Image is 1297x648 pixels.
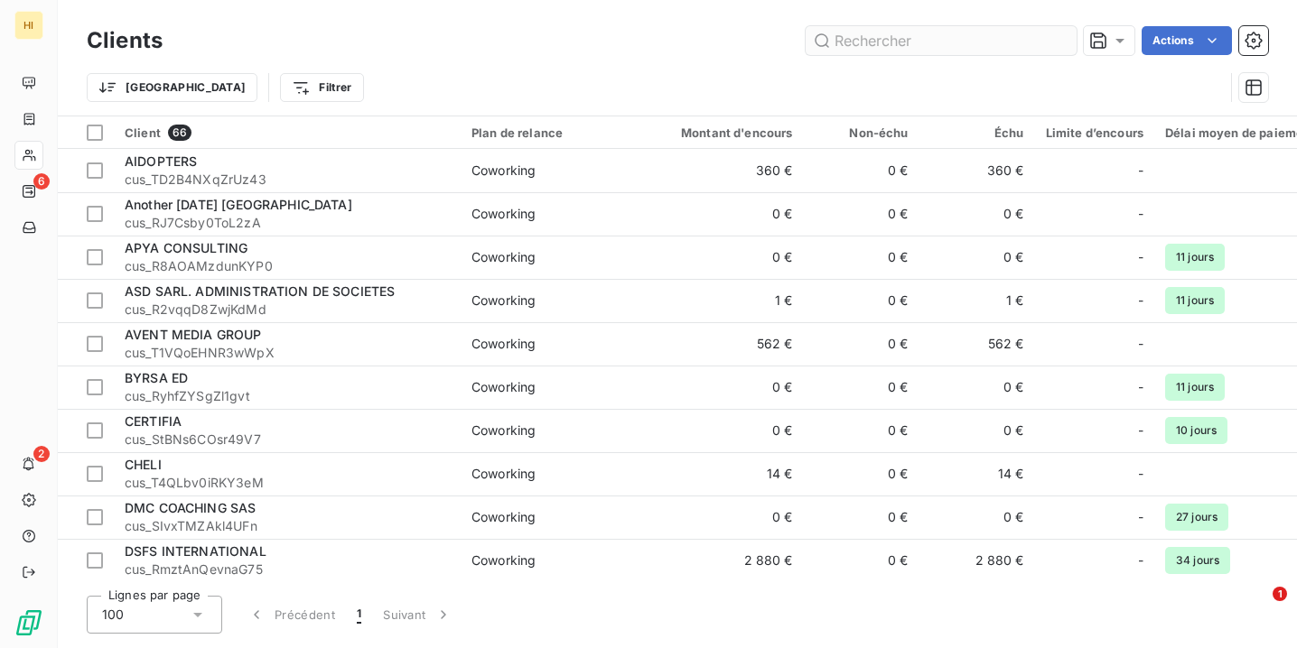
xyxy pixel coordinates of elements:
span: BYRSA ED [125,370,188,385]
div: Coworking [471,292,536,310]
div: Coworking [471,162,536,180]
button: Filtrer [280,73,363,102]
span: 1 [357,606,361,624]
button: Actions [1142,26,1232,55]
span: 6 [33,173,50,190]
span: - [1138,292,1143,310]
button: [GEOGRAPHIC_DATA] [87,73,257,102]
td: 2 880 € [648,539,804,582]
div: Échu [930,125,1024,140]
iframe: Intercom live chat [1236,587,1279,630]
span: 27 jours [1165,504,1228,531]
span: cus_T4QLbv0iRKY3eM [125,474,450,492]
td: 1 € [648,279,804,322]
td: 0 € [804,539,919,582]
span: - [1138,248,1143,266]
span: DSFS INTERNATIONAL [125,543,266,559]
td: 360 € [648,149,804,192]
span: cus_RmztAnQevnaG75 [125,560,450,579]
span: - [1138,335,1143,353]
td: 0 € [919,192,1035,236]
span: Another [DATE] [GEOGRAPHIC_DATA] [125,197,352,212]
span: 11 jours [1165,287,1225,314]
button: 1 [346,596,372,634]
td: 1 € [919,279,1035,322]
td: 0 € [804,279,919,322]
span: cus_TD2B4NXqZrUz43 [125,171,450,189]
span: 66 [168,125,191,141]
td: 0 € [804,495,919,539]
button: Précédent [237,596,346,634]
span: 1 [1273,587,1287,601]
span: - [1138,508,1143,526]
div: Coworking [471,508,536,526]
img: Logo LeanPay [14,608,43,637]
div: Non-échu [815,125,909,140]
td: 0 € [804,366,919,409]
span: 100 [102,606,124,624]
div: Coworking [471,421,536,440]
div: Coworking [471,551,536,569]
td: 0 € [804,149,919,192]
span: Client [125,125,161,140]
span: cus_R8AOAMzdunKYP0 [125,257,450,275]
span: cus_StBNs6COsr49V7 [125,430,450,449]
span: DMC COACHING SAS [125,500,256,515]
td: 0 € [648,236,804,279]
div: Coworking [471,205,536,223]
span: - [1138,421,1143,440]
td: 0 € [648,495,804,539]
span: ASD SARL. ADMINISTRATION DE SOCIETES [125,283,395,299]
td: 0 € [804,452,919,495]
td: 0 € [919,495,1035,539]
td: 360 € [919,149,1035,192]
td: 0 € [804,236,919,279]
td: 0 € [648,409,804,452]
span: cus_R2vqqD8ZwjKdMd [125,301,450,319]
span: cus_SIvxTMZAkl4UFn [125,517,450,535]
div: Montant d'encours [659,125,793,140]
td: 2 880 € [919,539,1035,582]
span: CERTIFIA [125,413,182,429]
div: Coworking [471,248,536,266]
button: Suivant [372,596,463,634]
h3: Clients [87,24,163,57]
span: - [1138,162,1143,180]
span: cus_T1VQoEHNR3wWpX [125,344,450,362]
input: Rechercher [806,26,1077,55]
span: AVENT MEDIA GROUP [125,327,262,342]
td: 0 € [804,322,919,366]
td: 0 € [648,192,804,236]
div: Plan de relance [471,125,638,140]
span: CHELI [125,457,162,472]
span: 11 jours [1165,374,1225,401]
span: - [1138,551,1143,569]
span: - [1138,205,1143,223]
span: cus_RyhfZYSgZl1gvt [125,387,450,405]
td: 14 € [648,452,804,495]
td: 0 € [919,409,1035,452]
span: - [1138,465,1143,483]
td: 562 € [648,322,804,366]
div: Coworking [471,335,536,353]
span: cus_RJ7Csby0ToL2zA [125,214,450,232]
td: 562 € [919,322,1035,366]
td: 0 € [804,192,919,236]
td: 0 € [804,409,919,452]
td: 14 € [919,452,1035,495]
span: 10 jours [1165,417,1227,444]
td: 0 € [648,366,804,409]
span: 34 jours [1165,547,1230,574]
span: APYA CONSULTING [125,240,247,255]
td: 0 € [919,366,1035,409]
span: - [1138,378,1143,396]
td: 0 € [919,236,1035,279]
div: Limite d’encours [1046,125,1143,140]
div: Coworking [471,378,536,396]
div: HI [14,11,43,40]
span: 11 jours [1165,244,1225,271]
div: Coworking [471,465,536,483]
span: AIDOPTERS [125,153,197,169]
span: 2 [33,446,50,462]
